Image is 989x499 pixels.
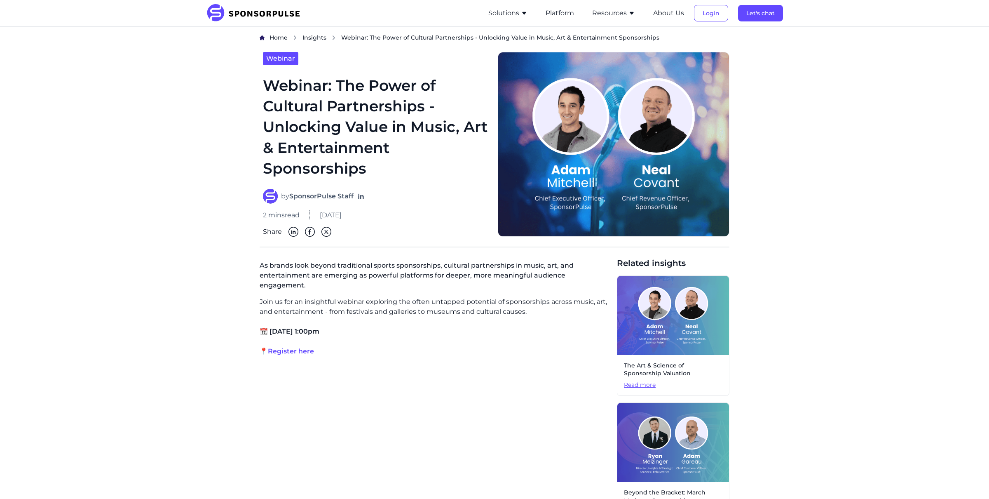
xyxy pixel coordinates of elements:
p: As brands look beyond traditional sports sponsorships, cultural partnerships in music, art, and e... [260,257,610,297]
button: Solutions [488,8,527,18]
button: Platform [546,8,574,18]
img: Webinar header image [498,52,729,237]
button: Login [694,5,728,21]
a: Register here [268,347,314,355]
a: Home [270,33,288,42]
a: Follow on LinkedIn [357,192,365,200]
button: Resources [592,8,635,18]
a: Webinar [263,52,298,65]
span: 📆 [DATE] 1:00pm [260,327,319,335]
p: Join us for an insightful webinar exploring the often untapped potential of sponsorships across m... [260,297,610,317]
img: Facebook [305,227,315,237]
img: Twitter [321,227,331,237]
span: Read more [624,381,722,389]
span: The Art & Science of Sponsorship Valuation [624,362,722,378]
iframe: Chat Widget [948,459,989,499]
a: Login [694,9,728,17]
span: Related insights [617,257,729,269]
strong: SponsorPulse Staff [289,192,354,200]
span: 📍 [260,347,268,355]
a: Platform [546,9,574,17]
span: Insights [302,34,326,41]
span: by [281,191,354,201]
span: Webinar: The Power of Cultural Partnerships - Unlocking Value in Music, Art & Entertainment Spons... [341,33,659,42]
span: Share [263,227,282,237]
img: On-Demand-Webinar Cover Image [617,276,729,355]
a: Let's chat [738,9,783,17]
h1: Webinar: The Power of Cultural Partnerships - Unlocking Value in Music, Art & Entertainment Spons... [263,75,488,179]
img: Linkedin [288,227,298,237]
img: SponsorPulse Staff [263,189,278,204]
a: About Us [653,9,684,17]
span: [DATE] [320,210,342,220]
img: SponsorPulse [206,4,306,22]
a: The Art & Science of Sponsorship ValuationRead more [617,275,729,396]
img: Home [260,35,265,40]
span: Home [270,34,288,41]
img: chevron right [293,35,298,40]
img: chevron right [331,35,336,40]
button: Let's chat [738,5,783,21]
button: About Us [653,8,684,18]
a: Insights [302,33,326,42]
span: 2 mins read [263,210,300,220]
